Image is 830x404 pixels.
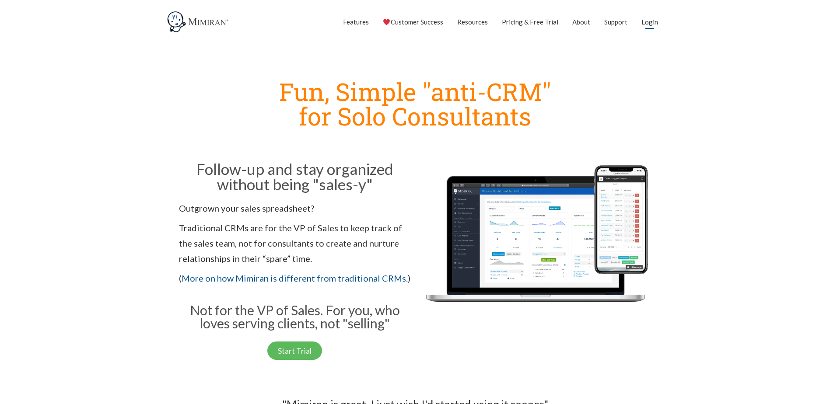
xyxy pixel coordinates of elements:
[572,11,590,33] a: About
[343,11,369,33] a: Features
[457,11,488,33] a: Resources
[420,159,651,333] img: Mimiran CRM for solo consultants dashboard mobile
[175,79,656,128] h1: Fun, Simple "anti-CRM" for Solo Consultants
[179,161,411,192] h2: Follow-up and stay organized without being "sales-y"
[604,11,627,33] a: Support
[179,303,411,330] h3: Not for the VP of Sales. For you, who loves serving clients, not "selling"
[383,11,443,33] a: Customer Success
[179,220,411,266] p: Traditional CRMs are for the VP of Sales to keep track of the sales team, not for consultants to ...
[182,273,406,283] a: More on how Mimiran is different from traditional CRMs
[267,341,322,360] a: Start Trial
[179,201,411,216] p: Outgrown your sales spreadsheet?
[278,347,312,355] span: Start Trial
[641,11,658,33] a: Login
[179,273,410,283] span: ( .)
[502,11,558,33] a: Pricing & Free Trial
[166,11,231,33] img: Mimiran CRM
[383,19,390,25] img: ❤️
